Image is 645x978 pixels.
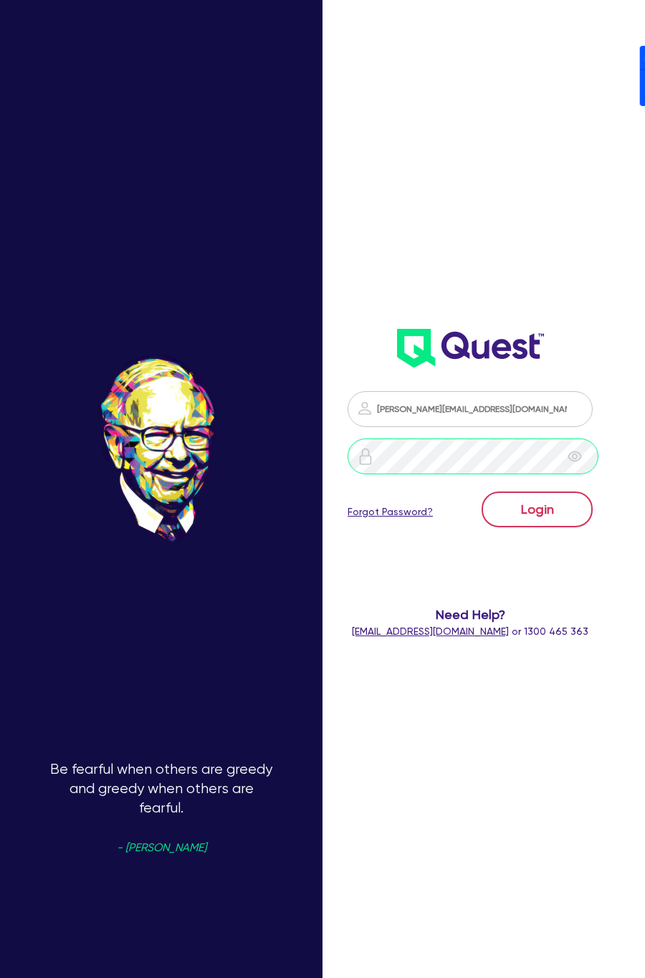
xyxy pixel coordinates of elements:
span: Need Help? [348,605,593,624]
a: Forgot Password? [348,504,433,519]
img: wH2k97JdezQIQAAAABJRU5ErkJggg== [397,329,544,368]
img: icon-password [357,448,374,465]
span: or 1300 465 363 [352,625,588,637]
input: Email address [348,391,593,427]
button: Login [482,492,593,527]
img: icon-password [356,400,373,417]
span: - [PERSON_NAME] [117,843,206,853]
a: [EMAIL_ADDRESS][DOMAIN_NAME] [352,625,509,637]
span: eye [568,449,582,464]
